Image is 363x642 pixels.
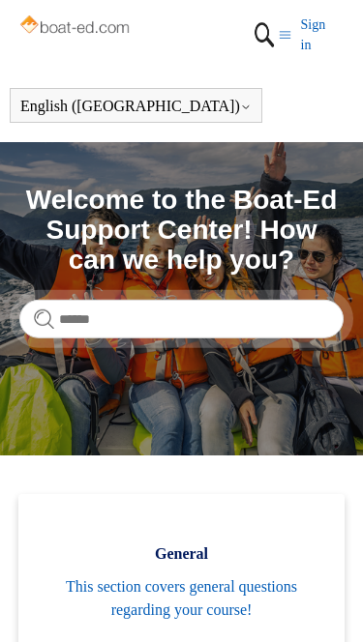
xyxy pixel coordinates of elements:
[20,98,252,115] button: English ([GEOGRAPHIC_DATA])
[250,15,279,55] img: 01HZPCYTXV3JW8MJV9VD7EMK0H
[47,542,317,566] span: General
[19,186,344,275] h1: Welcome to the Boat-Ed Support Center! How can we help you?
[19,300,344,338] input: Search
[301,15,346,55] a: Sign in
[47,575,317,622] span: This section covers general questions regarding your course!
[279,15,291,55] button: Toggle navigation menu
[293,582,363,642] div: Live chat
[18,12,135,41] img: Boat-Ed Help Center home page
